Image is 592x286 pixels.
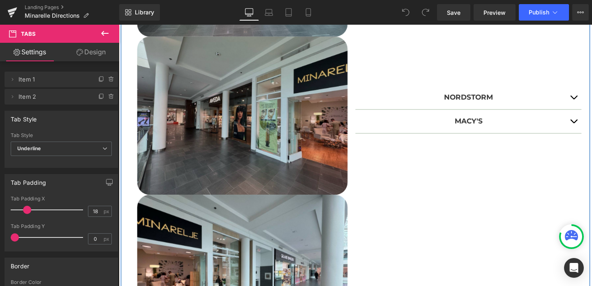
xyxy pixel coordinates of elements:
button: More [572,4,589,21]
span: px [104,236,111,242]
span: px [104,209,111,214]
div: Tab Padding X [11,196,112,202]
b: MACY'S [353,97,382,106]
a: Tablet [279,4,298,21]
div: Border Color [11,279,112,285]
b: Nordstorm [342,72,393,81]
span: Preview [483,8,506,17]
a: New Library [119,4,160,21]
a: Design [61,43,121,61]
div: Tab Style [11,133,112,138]
div: Open Intercom Messenger [564,258,584,278]
div: Border [11,258,29,270]
span: Publish [529,9,549,16]
span: Item 1 [18,72,88,87]
a: Laptop [259,4,279,21]
a: Landing Pages [25,4,119,11]
span: Save [447,8,460,17]
button: Undo [398,4,414,21]
span: Library [135,9,154,16]
span: Tabs [21,30,36,37]
a: Preview [474,4,516,21]
span: Item 2 [18,89,88,105]
span: Minarelle Directions [25,12,80,19]
button: Redo [417,4,434,21]
div: Tab Padding Y [11,223,112,229]
button: Publish [519,4,569,21]
div: Tab Style [11,111,37,123]
a: Mobile [298,4,318,21]
b: Underline [17,145,41,151]
div: Tab Padding [11,174,46,186]
a: Desktop [239,4,259,21]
